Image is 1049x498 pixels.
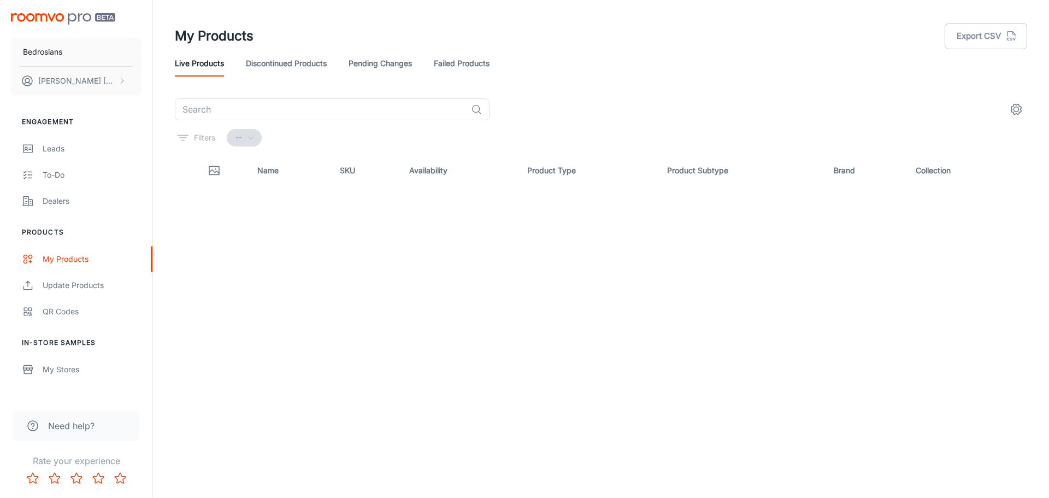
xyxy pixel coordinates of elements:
[43,253,142,265] div: My Products
[825,155,907,186] th: Brand
[175,26,254,46] h1: My Products
[87,467,109,489] button: Rate 4 star
[518,155,658,186] th: Product Type
[43,195,142,207] div: Dealers
[43,364,142,376] div: My Stores
[44,467,66,489] button: Rate 2 star
[43,279,142,291] div: Update Products
[175,50,224,77] a: Live Products
[11,67,142,95] button: [PERSON_NAME] [PERSON_NAME]
[208,164,221,177] svg: Thumbnail
[331,155,400,186] th: SKU
[23,46,62,58] p: Bedrosians
[175,98,467,120] input: Search
[1005,98,1027,120] button: settings
[434,50,490,77] a: Failed Products
[945,23,1027,49] button: Export CSV
[9,454,144,467] p: Rate your experience
[43,169,142,181] div: To-do
[11,38,142,66] button: Bedrosians
[38,75,115,87] p: [PERSON_NAME] [PERSON_NAME]
[43,306,142,318] div: QR Codes
[349,50,412,77] a: Pending Changes
[66,467,87,489] button: Rate 3 star
[11,13,115,25] img: Roomvo PRO Beta
[48,419,95,432] span: Need help?
[400,155,518,186] th: Availability
[22,467,44,489] button: Rate 1 star
[43,143,142,155] div: Leads
[907,155,1027,186] th: Collection
[249,155,331,186] th: Name
[109,467,131,489] button: Rate 5 star
[658,155,825,186] th: Product Subtype
[246,50,327,77] a: Discontinued Products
